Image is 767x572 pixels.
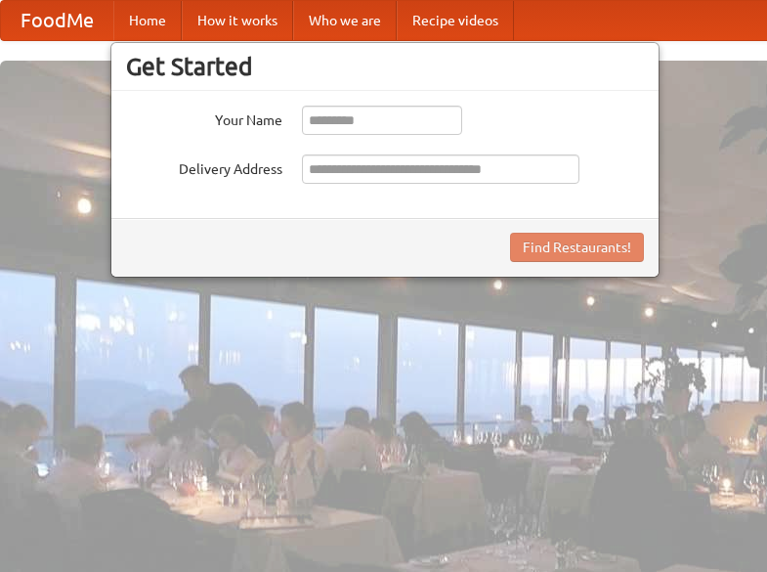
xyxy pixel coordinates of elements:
[510,233,644,262] button: Find Restaurants!
[126,154,282,179] label: Delivery Address
[126,106,282,130] label: Your Name
[397,1,514,40] a: Recipe videos
[293,1,397,40] a: Who we are
[126,52,644,81] h3: Get Started
[1,1,113,40] a: FoodMe
[113,1,182,40] a: Home
[182,1,293,40] a: How it works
